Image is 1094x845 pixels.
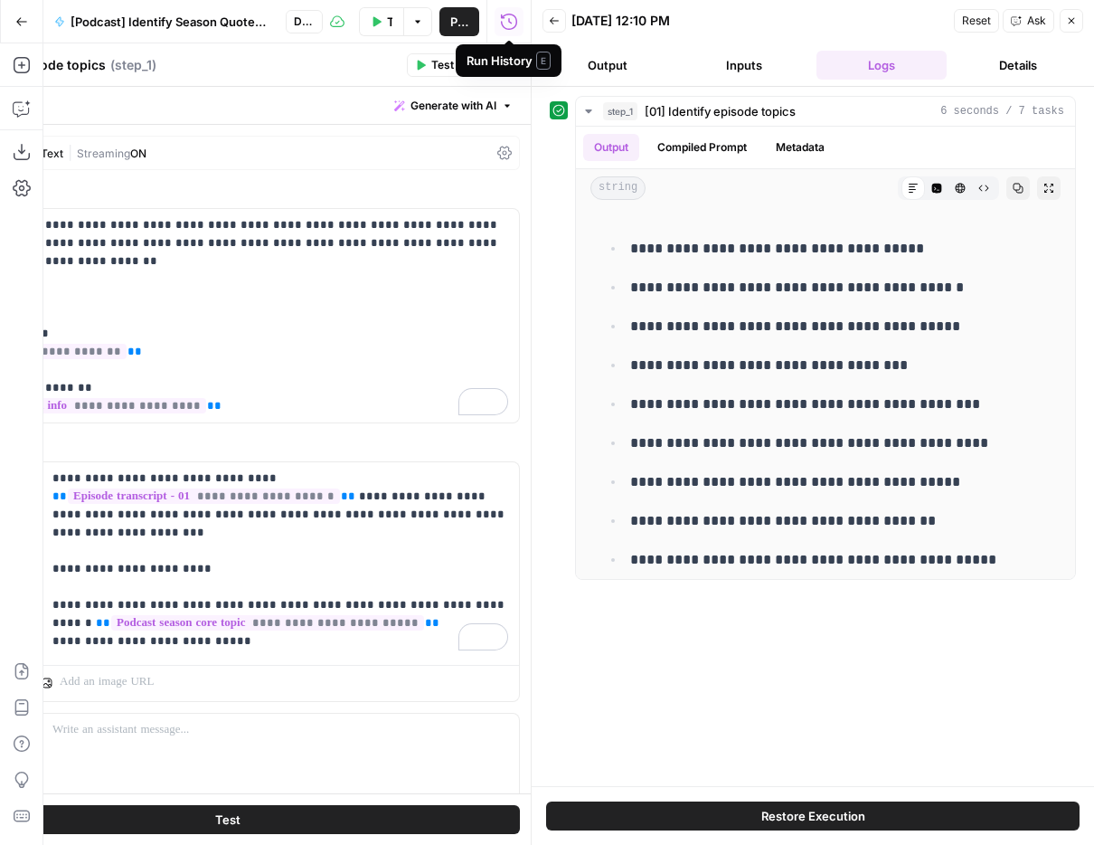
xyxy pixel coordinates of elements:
span: E [536,52,551,70]
button: Reset [954,9,999,33]
span: Draft [294,14,315,30]
button: [Podcast] Identify Season Quotes & Topics [43,7,282,36]
span: Reset [962,13,991,29]
span: | [63,143,77,161]
button: Restore Execution [546,802,1080,831]
span: Publish [450,13,468,31]
span: 6 seconds / 7 tasks [940,103,1064,119]
div: Run History [467,52,551,70]
span: string [590,176,646,200]
button: 6 seconds / 7 tasks [576,97,1075,126]
span: Restore Execution [761,807,865,825]
button: Ask [1003,9,1054,33]
span: Text [41,147,63,160]
span: [01] Identify episode topics [645,102,796,120]
button: Details [954,51,1084,80]
button: Generate with AI [387,94,520,118]
button: Output [542,51,673,80]
button: Output [583,134,639,161]
span: ON [130,147,146,160]
span: Test [215,811,240,829]
span: Ask [1027,13,1046,29]
span: Test [431,57,454,73]
button: Test [407,53,462,77]
span: ( step_1 ) [110,56,156,74]
button: Compiled Prompt [646,134,758,161]
button: Logs [816,51,947,80]
button: Inputs [680,51,810,80]
button: Test Workflow [359,7,403,36]
button: Publish [439,7,479,36]
button: Metadata [765,134,835,161]
span: step_1 [603,102,637,120]
div: 6 seconds / 7 tasks [576,127,1075,579]
span: Test Workflow [387,13,392,31]
div: To enrich screen reader interactions, please activate Accessibility in Grammarly extension settings [42,462,519,658]
span: Generate with AI [410,98,496,114]
span: Streaming [77,147,130,160]
span: [Podcast] Identify Season Quotes & Topics [71,13,271,31]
